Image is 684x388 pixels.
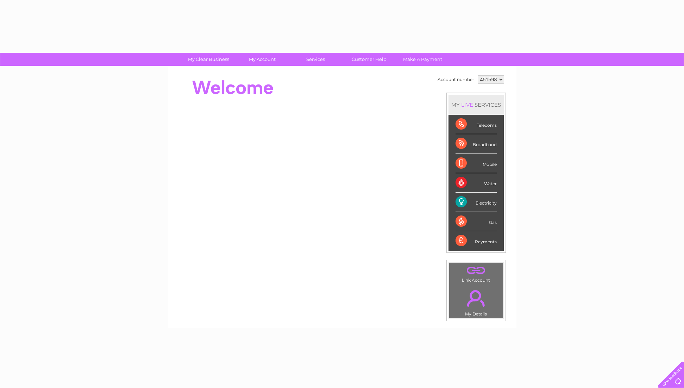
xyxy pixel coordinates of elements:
[456,231,497,250] div: Payments
[449,262,503,284] td: Link Account
[394,53,452,66] a: Make A Payment
[449,284,503,319] td: My Details
[451,286,501,311] a: .
[448,95,504,115] div: MY SERVICES
[456,193,497,212] div: Electricity
[233,53,291,66] a: My Account
[456,115,497,134] div: Telecoms
[451,264,501,277] a: .
[456,154,497,173] div: Mobile
[436,74,476,86] td: Account number
[456,173,497,193] div: Water
[340,53,398,66] a: Customer Help
[460,101,475,108] div: LIVE
[180,53,238,66] a: My Clear Business
[287,53,345,66] a: Services
[456,212,497,231] div: Gas
[456,134,497,154] div: Broadband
